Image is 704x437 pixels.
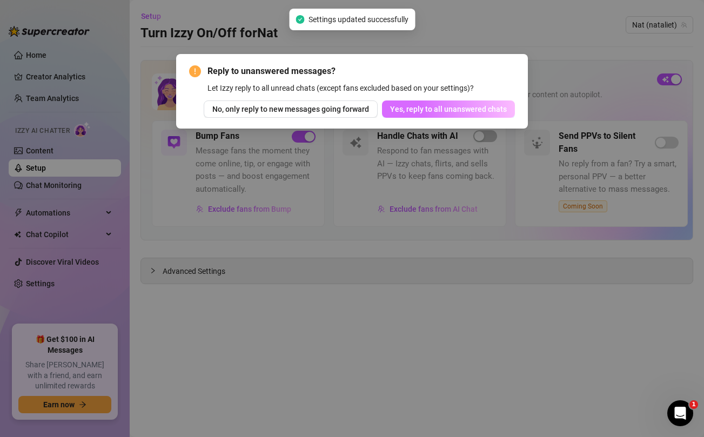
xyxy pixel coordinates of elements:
button: Yes, reply to all unanswered chats [382,100,515,118]
span: check-circle [296,15,304,24]
span: 1 [689,400,698,409]
span: Settings updated successfully [309,14,408,25]
span: Reply to unanswered messages? [207,65,515,78]
button: No, only reply to new messages going forward [204,100,378,118]
span: Yes, reply to all unanswered chats [390,105,507,113]
div: Let Izzy reply to all unread chats (except fans excluded based on your settings)? [207,82,515,94]
span: exclamation-circle [189,65,201,77]
span: No, only reply to new messages going forward [212,105,369,113]
iframe: Intercom live chat [667,400,693,426]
